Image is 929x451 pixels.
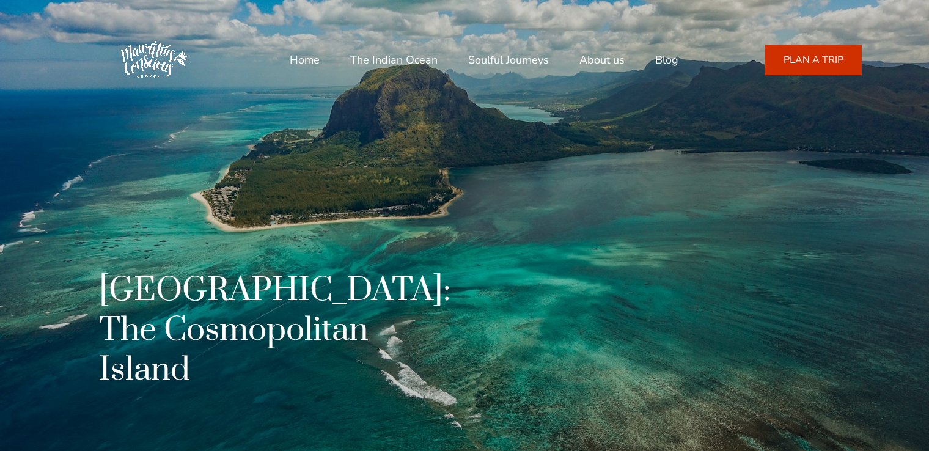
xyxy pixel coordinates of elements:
a: Home [290,45,320,75]
a: Blog [655,45,678,75]
a: Soulful Journeys [468,45,549,75]
h1: [GEOGRAPHIC_DATA]: The Cosmopolitan Island [99,271,450,390]
a: PLAN A TRIP [765,45,862,75]
a: About us [579,45,625,75]
a: The Indian Ocean [350,45,438,75]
